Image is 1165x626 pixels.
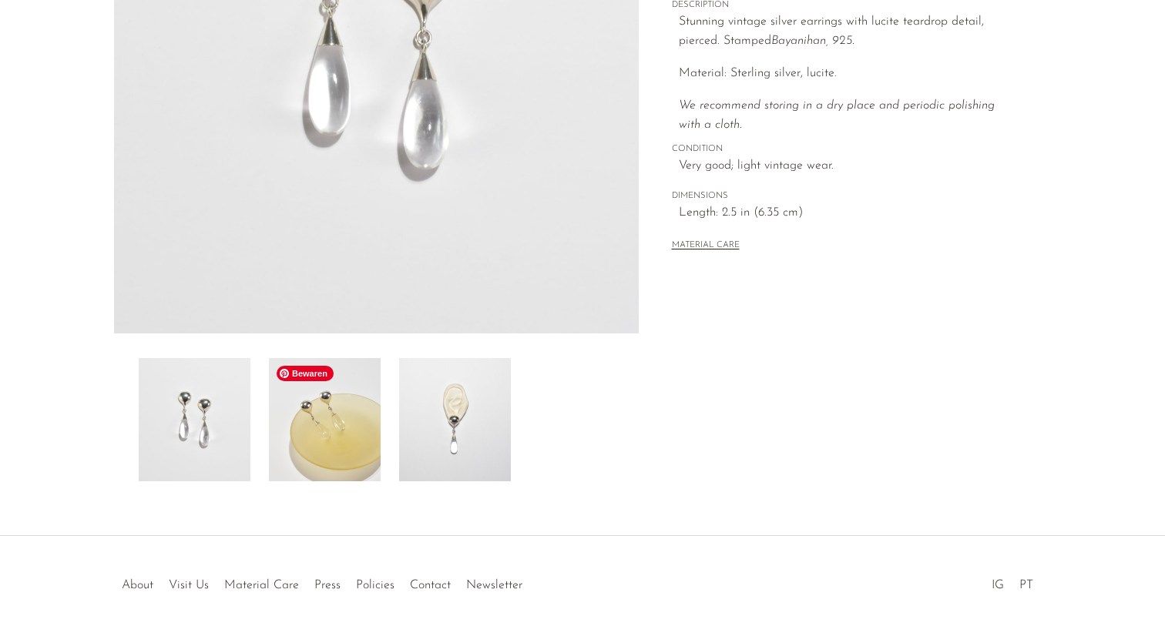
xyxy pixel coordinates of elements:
[672,240,740,252] button: MATERIAL CARE
[169,579,209,591] a: Visit Us
[410,579,451,591] a: Contact
[679,64,1019,84] p: Material: Sterling silver, lucite.
[224,579,299,591] a: Material Care
[984,567,1041,596] ul: Social Medias
[122,579,153,591] a: About
[1019,579,1033,591] a: PT
[679,203,1019,223] span: Length: 2.5 in (6.35 cm)
[679,156,1019,176] span: Very good; light vintage wear.
[679,12,1019,52] p: Stunning vintage silver earrings with lucite teardrop detail, pierced. Stamped
[356,579,394,591] a: Policies
[771,35,854,47] em: Bayanihan, 925.
[139,358,250,481] img: Lucite Teardrop Earrings
[269,358,381,481] img: Lucite Teardrop Earrings
[672,189,1019,203] span: DIMENSIONS
[992,579,1004,591] a: IG
[672,142,1019,156] span: CONDITION
[679,99,995,132] i: We recommend storing in a dry place and periodic polishing with a cloth.
[114,567,530,596] ul: Quick links
[399,358,511,481] img: Lucite Teardrop Earrings
[277,366,334,381] span: Bewaren
[314,579,341,591] a: Press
